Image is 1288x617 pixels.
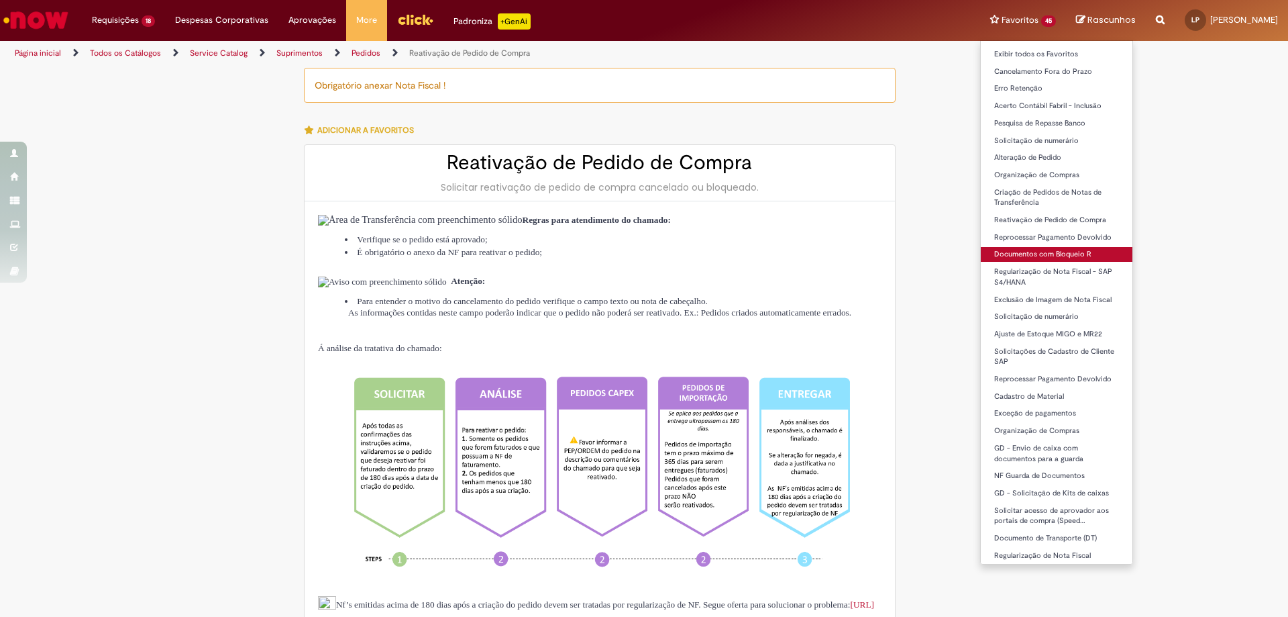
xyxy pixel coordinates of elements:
a: Solicitações de Cadastro de Cliente SAP [981,344,1132,369]
span: Á análise da tratativa do chamado: [318,343,442,353]
li: Verifique se o pedido está aprovado; [345,233,881,246]
span: Favoritos [1002,13,1038,27]
a: Organização de Compras [981,424,1132,438]
ul: Favoritos [980,40,1133,565]
a: Todos os Catálogos [90,48,161,58]
li: Para entender o motivo do cancelamento do pedido verifique o campo texto ou nota de cabeçalho. [345,295,881,307]
a: Organização de Compras [981,168,1132,183]
ul: Trilhas de página [10,41,849,66]
button: Adicionar a Favoritos [304,116,421,144]
a: Solicitação de numerário [981,134,1132,148]
a: Erro Retenção [981,81,1132,96]
a: Solicitar acesso de aprovador aos portais de compra (Speed… [981,504,1132,528]
div: Obrigatório anexar Nota Fiscal ! [304,68,896,103]
span: 18 [142,15,155,27]
a: Documentos com Bloqueio R [981,247,1132,262]
a: Suprimentos [276,48,323,58]
a: Pedidos [352,48,380,58]
a: Exceção de pagamentos [981,406,1132,421]
a: Regularização de Nota Fiscal [981,549,1132,563]
a: Rascunhos [1076,14,1136,27]
a: Cancelamento Fora do Prazo [981,64,1132,79]
a: GD - Envio de caixa com documentos para a guarda [981,441,1132,466]
span: More [356,13,377,27]
span: Requisições [92,13,139,27]
a: NF Guarda de Documentos [981,469,1132,483]
span: 45 [1041,15,1056,27]
span: Despesas Corporativas [175,13,268,27]
div: Padroniza [453,13,531,30]
a: Exclusão de Imagem de Nota Fiscal [981,293,1132,307]
a: Service Catalog [190,48,248,58]
span: As informações contidas neste campo poderão indicar que o pedido não poderá ser reativado. Ex.: P... [348,307,851,318]
img: ServiceNow [1,7,70,34]
img: Aviso com preenchimento sólido [318,277,447,287]
img: sys_attachment.do [318,596,336,614]
a: Regularização de Nota Fiscal - SAP S4/HANA [981,265,1132,289]
a: Reprocessar Pagamento Devolvido [981,372,1132,387]
a: Reativação de Pedido de Compra [409,48,530,58]
a: Reprocessar Pagamento Devolvido [981,230,1132,245]
img: Área de Transferência com preenchimento sólido [318,215,523,226]
span: Rascunhos [1087,13,1136,26]
strong: Regras para atendimento do chamado: [523,215,671,225]
span: Aprovações [288,13,336,27]
span: Adicionar a Favoritos [317,125,414,136]
strong: Atenção: [451,276,485,286]
a: Página inicial [15,48,61,58]
p: +GenAi [498,13,531,30]
a: Solicitação de numerário [981,310,1132,324]
a: Pesquisa de Repasse Banco [981,116,1132,131]
div: Solicitar reativação de pedido de compra cancelado ou bloqueado. [318,181,881,194]
li: É obrigatório o anexo da NF para reativar o pedido; [345,246,881,258]
h2: Reativação de Pedido de Compra [318,152,881,174]
a: GD - Solicitação de Kits de caixas [981,486,1132,501]
img: click_logo_yellow_360x200.png [397,9,433,30]
a: Criação de Pedidos de Notas de Transferência [981,185,1132,210]
a: Ajuste de Estoque MIGO e MR22 [981,327,1132,342]
a: Reativação de Pedido de Compra [981,213,1132,228]
span: LP [1191,15,1199,24]
a: Exibir todos os Favoritos [981,47,1132,62]
a: Alteração de Pedido [981,150,1132,165]
a: Cadastro de Material [981,389,1132,404]
a: Acerto Contábil Fabril - Inclusão [981,99,1132,113]
span: [PERSON_NAME] [1210,14,1278,26]
a: Documento de Transporte (DT) [981,531,1132,546]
